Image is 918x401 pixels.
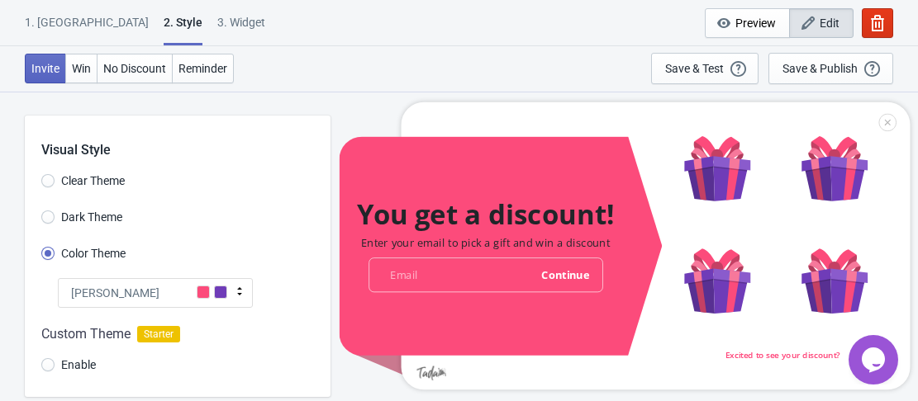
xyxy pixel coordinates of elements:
span: Edit [820,17,840,30]
span: Enable [61,356,96,373]
iframe: chat widget [849,335,901,384]
button: Win [65,54,98,83]
button: Save & Test [651,53,759,84]
span: No Discount [103,62,166,75]
button: Edit [789,8,854,38]
span: Invite [31,62,59,75]
button: Save & Publish [768,53,893,84]
div: Save & Test [665,62,724,75]
div: Visual Style [41,116,331,160]
span: Reminder [178,62,227,75]
span: Win [72,62,91,75]
span: Color Theme [61,245,126,262]
div: Save & Publish [782,62,858,75]
button: No Discount [97,54,173,83]
button: Preview [705,8,790,38]
span: Dark Theme [61,209,122,225]
span: Starter [137,326,180,342]
button: Invite [25,54,66,83]
span: Clear Theme [61,172,125,189]
div: 3. Widget [217,14,265,43]
span: [PERSON_NAME] [71,285,159,301]
div: 2 . Style [164,14,202,45]
button: Reminder [172,54,234,83]
span: Preview [735,17,776,30]
div: 1. [GEOGRAPHIC_DATA] [25,14,149,43]
span: Custom Theme [41,324,131,344]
